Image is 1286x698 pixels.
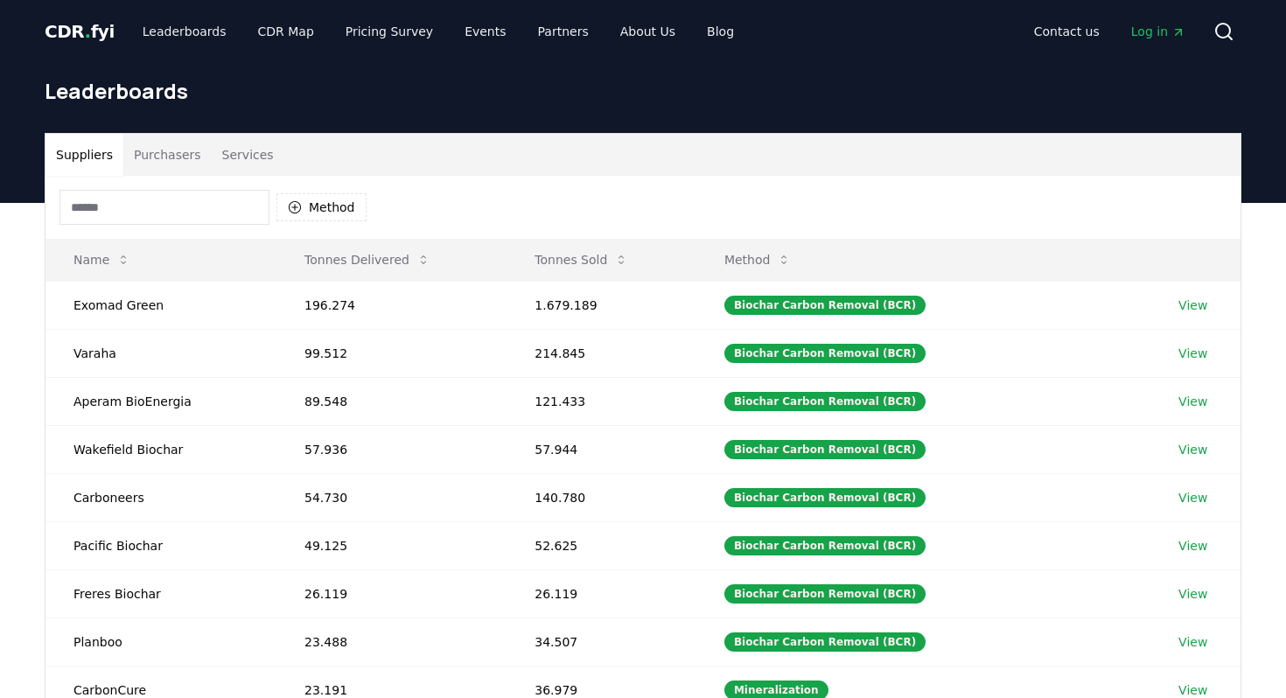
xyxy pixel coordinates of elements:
a: View [1178,489,1207,506]
div: Biochar Carbon Removal (BCR) [724,296,926,315]
a: Pricing Survey [332,16,447,47]
td: 52.625 [507,521,696,569]
a: View [1178,585,1207,603]
div: Biochar Carbon Removal (BCR) [724,392,926,411]
div: Biochar Carbon Removal (BCR) [724,344,926,363]
nav: Main [1020,16,1199,47]
a: Blog [693,16,748,47]
div: Biochar Carbon Removal (BCR) [724,488,926,507]
td: 140.780 [507,473,696,521]
a: Leaderboards [129,16,241,47]
a: Events [451,16,520,47]
td: 121.433 [507,377,696,425]
td: Carboneers [45,473,276,521]
td: Wakefield Biochar [45,425,276,473]
button: Name [59,242,144,277]
a: View [1178,537,1207,555]
nav: Main [129,16,748,47]
a: About Us [606,16,689,47]
h1: Leaderboards [45,77,1241,105]
a: View [1178,633,1207,651]
button: Method [710,242,806,277]
td: Pacific Biochar [45,521,276,569]
td: 54.730 [276,473,507,521]
td: 196.274 [276,281,507,329]
td: 57.944 [507,425,696,473]
td: Planboo [45,618,276,666]
a: View [1178,441,1207,458]
td: Varaha [45,329,276,377]
span: . [85,21,91,42]
td: Freres Biochar [45,569,276,618]
td: 23.488 [276,618,507,666]
div: Biochar Carbon Removal (BCR) [724,536,926,555]
td: 99.512 [276,329,507,377]
button: Tonnes Delivered [290,242,444,277]
button: Tonnes Sold [521,242,642,277]
span: Log in [1131,23,1185,40]
button: Purchasers [123,134,212,176]
a: Partners [524,16,603,47]
button: Method [276,193,367,221]
div: Biochar Carbon Removal (BCR) [724,632,926,652]
td: 57.936 [276,425,507,473]
td: 26.119 [507,569,696,618]
div: Biochar Carbon Removal (BCR) [724,440,926,459]
td: 214.845 [507,329,696,377]
span: CDR fyi [45,21,115,42]
td: Aperam BioEnergia [45,377,276,425]
td: 49.125 [276,521,507,569]
div: Biochar Carbon Removal (BCR) [724,584,926,604]
td: 89.548 [276,377,507,425]
a: Contact us [1020,16,1114,47]
a: CDR.fyi [45,19,115,44]
a: CDR Map [244,16,328,47]
a: View [1178,345,1207,362]
a: Log in [1117,16,1199,47]
button: Suppliers [45,134,123,176]
a: View [1178,297,1207,314]
td: 1.679.189 [507,281,696,329]
td: Exomad Green [45,281,276,329]
td: 26.119 [276,569,507,618]
td: 34.507 [507,618,696,666]
button: Services [212,134,284,176]
a: View [1178,393,1207,410]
